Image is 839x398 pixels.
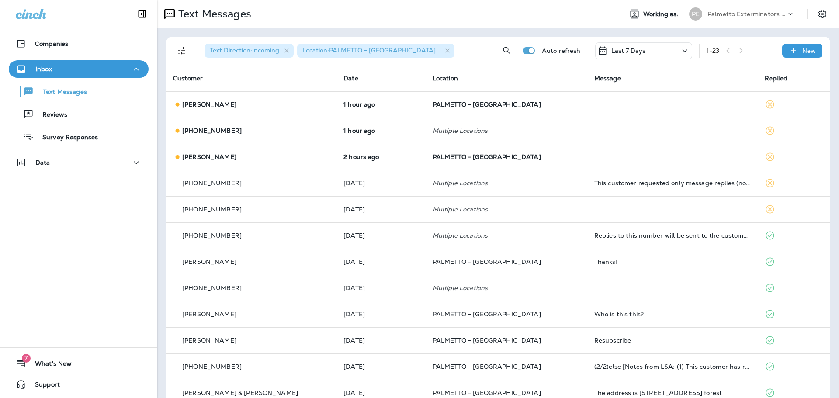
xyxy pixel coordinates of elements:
p: Text Messages [175,7,251,21]
p: [PERSON_NAME] [182,101,236,108]
span: PALMETTO - [GEOGRAPHIC_DATA] [433,258,541,266]
button: Search Messages [498,42,516,59]
p: [PERSON_NAME] [182,337,236,344]
button: Filters [173,42,191,59]
span: What's New [26,360,72,370]
button: Companies [9,35,149,52]
span: PALMETTO - [GEOGRAPHIC_DATA] [433,310,541,318]
span: Replied [765,74,787,82]
p: Data [35,159,50,166]
span: Text Direction : Incoming [210,46,279,54]
span: PALMETTO - [GEOGRAPHIC_DATA] [433,100,541,108]
p: Sep 12, 2025 11:25 AM [343,180,419,187]
div: PE [689,7,702,21]
span: [PHONE_NUMBER] [182,284,242,292]
p: Survey Responses [34,134,98,142]
p: New [802,47,816,54]
p: Sep 10, 2025 09:49 AM [343,337,419,344]
div: The address is 206 GlenEagles drive in pine forest [594,389,751,396]
button: Reviews [9,105,149,123]
span: [PHONE_NUMBER] [182,179,242,187]
button: Data [9,154,149,171]
p: Companies [35,40,68,47]
p: [PERSON_NAME] [182,258,236,265]
p: Sep 11, 2025 02:55 PM [343,258,419,265]
p: Multiple Locations [433,284,580,291]
div: Resubscribe [594,337,751,344]
div: Thanks! [594,258,751,265]
span: Location [433,74,458,82]
button: Support [9,376,149,393]
p: Sep 15, 2025 08:24 AM [343,153,419,160]
p: Inbox [35,66,52,73]
span: [PHONE_NUMBER] [182,363,242,370]
button: Settings [815,6,830,22]
p: [PERSON_NAME] & [PERSON_NAME] [182,389,298,396]
p: Multiple Locations [433,127,580,134]
p: Sep 12, 2025 09:31 AM [343,206,419,213]
span: Date [343,74,358,82]
div: Who is this this? [594,311,751,318]
p: Sep 9, 2025 02:47 PM [343,389,419,396]
p: Reviews [34,111,67,119]
p: Sep 9, 2025 03:28 PM [343,363,419,370]
p: [PERSON_NAME] [182,311,236,318]
span: [PHONE_NUMBER] [182,205,242,213]
p: Sep 10, 2025 08:10 PM [343,311,419,318]
div: This customer requested only message replies (no calls). Reply here or respond via your LSA dashb... [594,180,751,187]
p: Text Messages [34,88,87,97]
div: (2/2)else [Notes from LSA: (1) This customer has requested a quote (2) This customer has also mes... [594,363,751,370]
p: Multiple Locations [433,232,580,239]
span: Support [26,381,60,391]
p: Multiple Locations [433,180,580,187]
span: PALMETTO - [GEOGRAPHIC_DATA] [433,363,541,370]
span: Message [594,74,621,82]
p: Palmetto Exterminators LLC [707,10,786,17]
span: Working as: [643,10,680,18]
span: PALMETTO - [GEOGRAPHIC_DATA] [433,389,541,397]
div: 1 - 23 [707,47,720,54]
span: [PHONE_NUMBER] [182,127,242,135]
p: Sep 15, 2025 08:46 AM [343,101,419,108]
p: [PERSON_NAME] [182,153,236,160]
button: Collapse Sidebar [130,5,154,23]
button: Survey Responses [9,128,149,146]
p: Multiple Locations [433,206,580,213]
p: Auto refresh [542,47,581,54]
span: 7 [22,354,31,363]
p: Sep 11, 2025 03:28 PM [343,232,419,239]
p: Sep 15, 2025 08:39 AM [343,127,419,134]
button: Inbox [9,60,149,78]
div: Location:PALMETTO - [GEOGRAPHIC_DATA]+1 [297,44,454,58]
p: Last 7 Days [611,47,646,54]
span: Customer [173,74,203,82]
span: PALMETTO - [GEOGRAPHIC_DATA] [433,336,541,344]
div: Replies to this number will be sent to the customer. You can also choose to call the customer thr... [594,232,751,239]
button: 7What's New [9,355,149,372]
button: Text Messages [9,82,149,100]
p: Sep 11, 2025 12:22 PM [343,284,419,291]
span: [PHONE_NUMBER] [182,232,242,239]
div: Text Direction:Incoming [205,44,294,58]
span: Location : PALMETTO - [GEOGRAPHIC_DATA] +1 [302,46,442,54]
span: PALMETTO - [GEOGRAPHIC_DATA] [433,153,541,161]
